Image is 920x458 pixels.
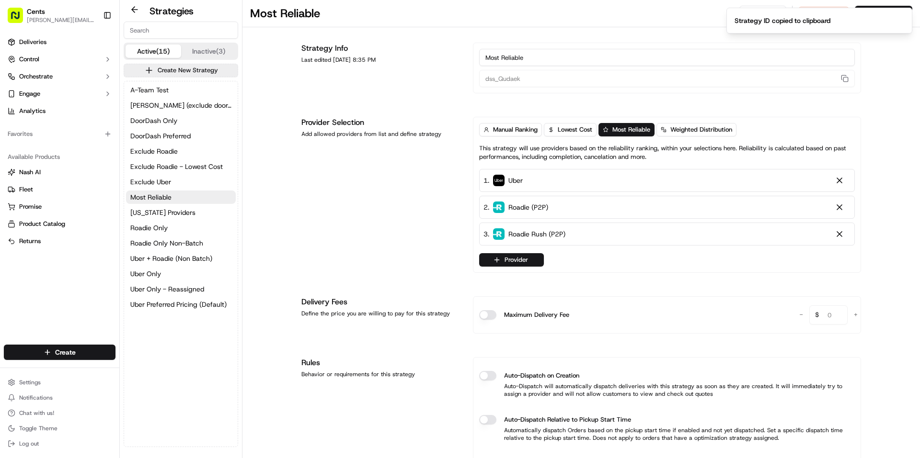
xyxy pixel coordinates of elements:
[20,91,37,109] img: 1724597045416-56b7ee45-8013-43a0-a6f9-03cb97ddad50
[301,117,461,128] h1: Provider Selection
[25,62,172,72] input: Got a question? Start typing here...
[4,216,115,232] button: Product Catalog
[181,45,237,58] button: Inactive (3)
[4,52,115,67] button: Control
[27,7,45,16] span: Cents
[19,89,40,98] span: Engage
[19,220,65,228] span: Product Catalog
[479,123,542,136] button: Manual Ranking
[4,234,115,249] button: Returns
[656,123,736,136] button: Weighted Distribution
[10,215,17,223] div: 📗
[130,284,204,294] span: Uber Only - Reassigned
[126,129,236,143] button: DoorDash Preferred
[149,123,174,134] button: See all
[4,406,115,420] button: Chat with us!
[130,269,161,279] span: Uber Only
[10,165,25,180] img: Masood Aslam
[479,144,855,161] p: This strategy will use providers based on the reliability ranking, within your selections here. R...
[483,175,523,186] div: 1 .
[91,214,154,223] span: API Documentation
[130,208,195,217] span: [US_STATE] Providers
[130,146,178,156] span: Exclude Roadie
[19,168,41,177] span: Nash AI
[163,94,174,106] button: Start new chat
[250,6,320,21] h1: Most Reliable
[493,201,505,213] img: roadie-logo-v2.jpg
[4,4,99,27] button: Cents[PERSON_NAME][EMAIL_ADDRESS][PERSON_NAME][DOMAIN_NAME]
[301,310,461,317] div: Define the price you are willing to pay for this strategy
[126,267,236,280] button: Uber Only
[77,210,158,227] a: 💻API Documentation
[130,238,203,248] span: Roadie Only Non-Batch
[30,174,78,182] span: [PERSON_NAME]
[4,437,115,450] button: Log out
[80,174,83,182] span: •
[483,229,565,239] div: 3 .
[6,210,77,227] a: 📗Knowledge Base
[10,10,29,29] img: Nash
[126,190,236,204] a: Most Reliable
[508,229,565,239] span: Roadie Rush (P2P)
[126,236,236,250] a: Roadie Only Non-Batch
[598,123,655,136] button: Most Reliable
[124,22,238,39] input: Search
[670,125,732,134] span: Weighted Distribution
[19,72,53,81] span: Orchestrate
[504,371,579,380] label: Auto-Dispatch on Creation
[301,56,461,64] div: Last edited [DATE] 8:35 PM
[81,215,89,223] div: 💻
[130,162,223,171] span: Exclude Roadie - Lowest Cost
[10,139,25,158] img: Wisdom Oko
[19,55,39,64] span: Control
[126,252,236,265] button: Uber + Roadie (Non Batch)
[126,221,236,235] a: Roadie Only
[4,86,115,101] button: Engage
[95,237,116,245] span: Pylon
[301,43,461,54] h1: Strategy Info
[130,131,191,141] span: DoorDash Preferred
[493,175,505,186] img: uber-new-logo.jpeg
[126,99,236,112] button: [PERSON_NAME] (exclude doordash)
[508,202,548,212] span: Roadie (P2P)
[558,125,592,134] span: Lowest Cost
[27,16,95,24] button: [PERSON_NAME][EMAIL_ADDRESS][PERSON_NAME][DOMAIN_NAME]
[68,237,116,245] a: Powered byPylon
[85,174,104,182] span: [DATE]
[4,69,115,84] button: Orchestrate
[4,376,115,389] button: Settings
[104,148,107,156] span: •
[126,83,236,97] button: A-Team Test
[4,34,115,50] a: Deliveries
[130,116,177,125] span: DoorDash Only
[126,298,236,311] a: Uber Preferred Pricing (Default)
[109,148,129,156] span: [DATE]
[19,202,42,211] span: Promise
[735,16,830,25] div: Strategy ID copied to clipboard
[4,182,115,197] button: Fleet
[130,254,212,263] span: Uber + Roadie (Non Batch)
[19,237,41,246] span: Returns
[301,296,461,308] h1: Delivery Fees
[130,101,231,110] span: [PERSON_NAME] (exclude doordash)
[8,168,112,177] a: Nash AI
[19,38,46,46] span: Deliveries
[126,145,236,158] button: Exclude Roadie
[43,91,157,101] div: Start new chat
[504,415,631,424] label: Auto-Dispatch Relative to Pickup Start Time
[493,228,505,240] img: roadie-logo-v2.jpg
[124,64,238,77] button: Create New Strategy
[8,220,112,228] a: Product Catalog
[126,114,236,127] button: DoorDash Only
[19,394,53,402] span: Notifications
[301,130,461,138] div: Add allowed providers from list and define strategy
[612,125,650,134] span: Most Reliable
[19,409,54,417] span: Chat with us!
[10,38,174,54] p: Welcome 👋
[8,185,112,194] a: Fleet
